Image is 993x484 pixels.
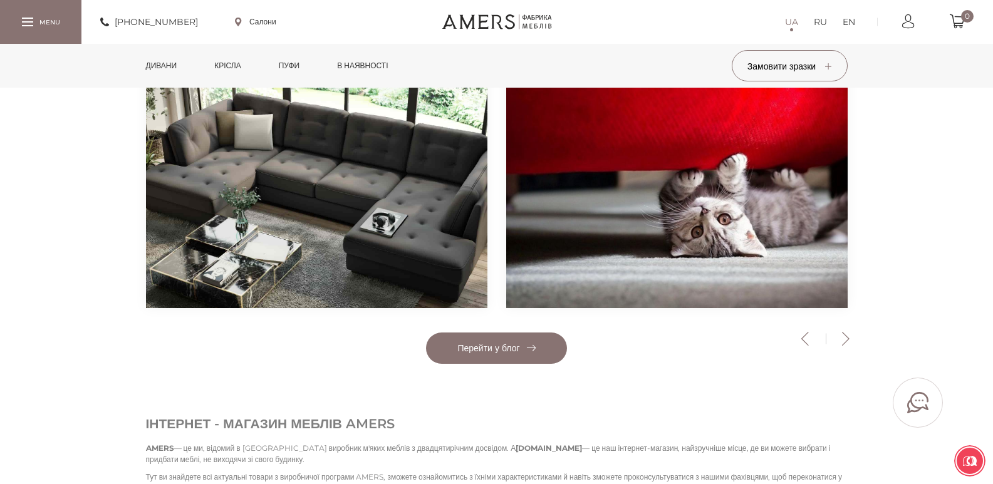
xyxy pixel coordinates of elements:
[146,83,487,308] img: Переваги виготовлення диванів на замовлення
[426,332,567,364] a: Перейти у блог
[146,443,831,464] span: — це ми, відомий в [GEOGRAPHIC_DATA] виробник м'яких меблів з двадцятирічним досвідом. А — це наш...
[516,443,582,453] strong: [DOMAIN_NAME]
[100,14,198,29] a: [PHONE_NUMBER]
[843,14,855,29] a: EN
[814,14,827,29] a: RU
[137,44,187,88] a: Дивани
[457,342,535,354] span: Перейти у блог
[785,14,798,29] a: UA
[328,44,397,88] a: в наявності
[747,61,831,72] span: Замовити зразки
[794,332,816,346] button: Previous
[146,443,174,453] strong: AMERS
[835,332,857,346] button: Next
[205,44,250,88] a: Крісла
[235,16,276,28] a: Салони
[732,50,848,81] button: Замовити зразки
[961,10,974,23] span: 0
[146,414,848,433] h2: Інтернет - магазин меблів AMERS
[269,44,309,88] a: Пуфи
[506,83,848,308] img: Як захистити диван від кігтів кішки?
